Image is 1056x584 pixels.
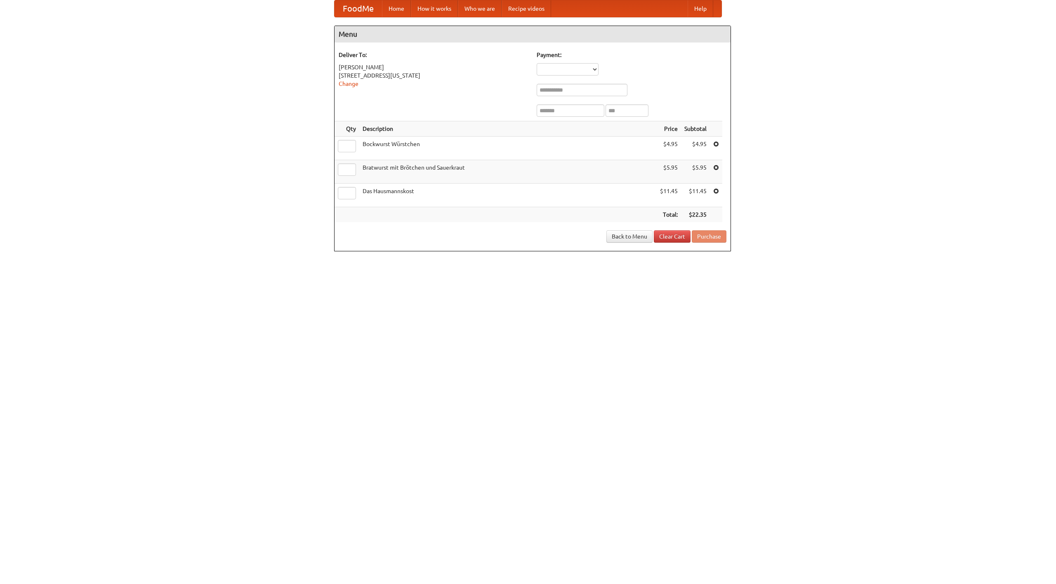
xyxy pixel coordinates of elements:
[335,26,731,43] h4: Menu
[681,207,710,222] th: $22.35
[681,121,710,137] th: Subtotal
[657,160,681,184] td: $5.95
[657,137,681,160] td: $4.95
[606,230,653,243] a: Back to Menu
[681,137,710,160] td: $4.95
[359,160,657,184] td: Bratwurst mit Brötchen und Sauerkraut
[502,0,551,17] a: Recipe videos
[657,207,681,222] th: Total:
[458,0,502,17] a: Who we are
[339,71,528,80] div: [STREET_ADDRESS][US_STATE]
[382,0,411,17] a: Home
[335,0,382,17] a: FoodMe
[537,51,726,59] h5: Payment:
[411,0,458,17] a: How it works
[339,51,528,59] h5: Deliver To:
[657,184,681,207] td: $11.45
[657,121,681,137] th: Price
[688,0,713,17] a: Help
[359,121,657,137] th: Description
[335,121,359,137] th: Qty
[359,137,657,160] td: Bockwurst Würstchen
[692,230,726,243] button: Purchase
[681,160,710,184] td: $5.95
[359,184,657,207] td: Das Hausmannskost
[339,63,528,71] div: [PERSON_NAME]
[339,80,358,87] a: Change
[681,184,710,207] td: $11.45
[654,230,691,243] a: Clear Cart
